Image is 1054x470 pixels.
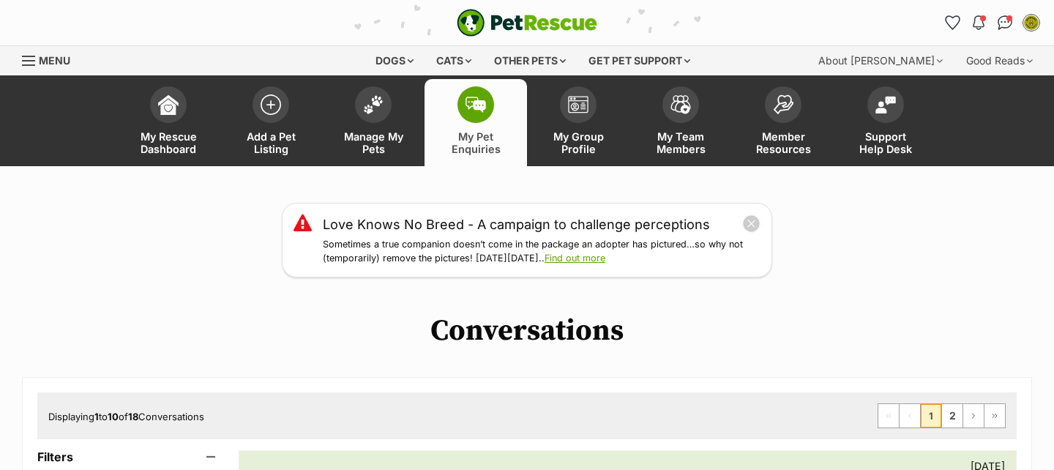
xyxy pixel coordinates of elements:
div: Cats [426,46,482,75]
img: chat-41dd97257d64d25036548639549fe6c8038ab92f7586957e7f3b1b290dea8141.svg [998,15,1013,30]
a: My Group Profile [527,79,629,166]
img: Grace Gibson Cain profile pic [1024,15,1039,30]
div: Good Reads [956,46,1043,75]
div: Dogs [365,46,424,75]
span: My Pet Enquiries [443,130,509,155]
a: Favourites [941,11,964,34]
span: Manage My Pets [340,130,406,155]
a: My Team Members [629,79,732,166]
img: logo-e224e6f780fb5917bec1dbf3a21bbac754714ae5b6737aabdf751b685950b380.svg [457,9,597,37]
img: add-pet-listing-icon-0afa8454b4691262ce3f59096e99ab1cd57d4a30225e0717b998d2c9b9846f56.svg [261,94,281,115]
a: Page 2 [942,404,963,428]
span: My Rescue Dashboard [135,130,201,155]
img: team-members-icon-5396bd8760b3fe7c0b43da4ab00e1e3bb1a5d9ba89233759b79545d2d3fc5d0d.svg [670,95,691,114]
a: Menu [22,46,81,72]
img: notifications-46538b983faf8c2785f20acdc204bb7945ddae34d4c08c2a6579f10ce5e182be.svg [973,15,984,30]
strong: 1 [94,411,99,422]
a: Add a Pet Listing [220,79,322,166]
a: Manage My Pets [322,79,425,166]
button: My account [1020,11,1043,34]
img: dashboard-icon-eb2f2d2d3e046f16d808141f083e7271f6b2e854fb5c12c21221c1fb7104beca.svg [158,94,179,115]
a: Support Help Desk [834,79,937,166]
a: Last page [984,404,1005,428]
button: Notifications [967,11,990,34]
img: group-profile-icon-3fa3cf56718a62981997c0bc7e787c4b2cf8bcc04b72c1350f741eb67cf2f40e.svg [568,96,588,113]
nav: Pagination [878,403,1006,428]
img: manage-my-pets-icon-02211641906a0b7f246fdf0571729dbe1e7629f14944591b6c1af311fb30b64b.svg [363,95,384,114]
span: Menu [39,54,70,67]
p: Sometimes a true companion doesn’t come in the package an adopter has pictured…so why not (tempor... [323,238,760,266]
a: Next page [963,404,984,428]
strong: 10 [108,411,119,422]
span: Displaying to of Conversations [48,411,204,422]
header: Filters [37,450,224,463]
span: My Team Members [648,130,714,155]
img: pet-enquiries-icon-7e3ad2cf08bfb03b45e93fb7055b45f3efa6380592205ae92323e6603595dc1f.svg [466,97,486,113]
a: My Pet Enquiries [425,79,527,166]
div: About [PERSON_NAME] [808,46,953,75]
span: Previous page [900,404,920,428]
span: First page [878,404,899,428]
span: Member Resources [750,130,816,155]
a: Love Knows No Breed - A campaign to challenge perceptions [323,215,710,234]
div: Other pets [484,46,576,75]
ul: Account quick links [941,11,1043,34]
img: help-desk-icon-fdf02630f3aa405de69fd3d07c3f3aa587a6932b1a1747fa1d2bba05be0121f9.svg [875,96,896,113]
a: Conversations [993,11,1017,34]
a: My Rescue Dashboard [117,79,220,166]
span: Add a Pet Listing [238,130,304,155]
span: Support Help Desk [853,130,919,155]
button: close [742,215,760,233]
strong: 18 [128,411,138,422]
div: Get pet support [578,46,700,75]
img: member-resources-icon-8e73f808a243e03378d46382f2149f9095a855e16c252ad45f914b54edf8863c.svg [773,94,793,114]
span: My Group Profile [545,130,611,155]
a: Member Resources [732,79,834,166]
a: PetRescue [457,9,597,37]
span: Page 1 [921,404,941,428]
a: Find out more [545,253,605,264]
